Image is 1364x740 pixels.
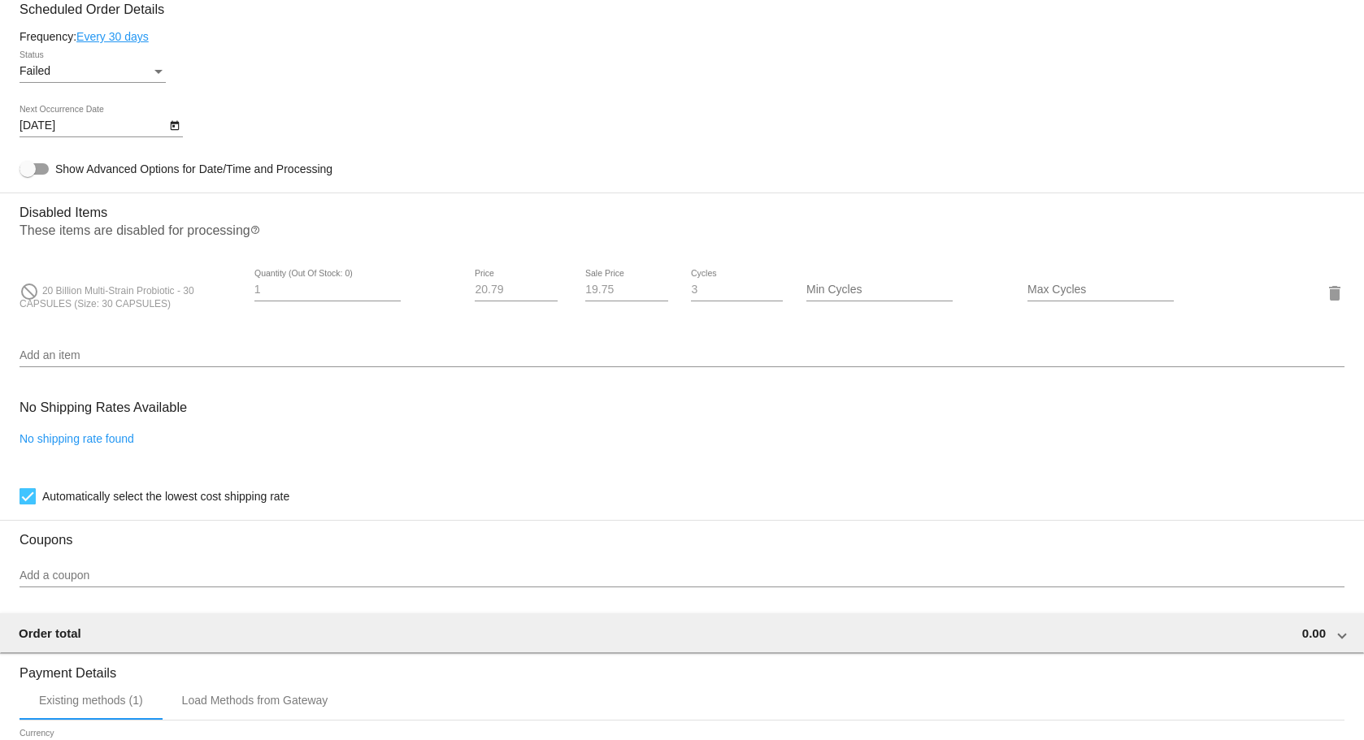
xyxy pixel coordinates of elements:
[20,285,194,309] span: 20 Billion Multi-Strain Probiotic - 30 CAPSULES (Size: 30 CAPSULES)
[166,116,183,133] button: Open calendar
[20,432,134,445] a: No shipping rate found
[76,30,149,43] a: Every 30 days
[20,282,39,301] mat-icon: do_not_disturb
[475,283,558,296] input: Price
[1325,283,1344,303] mat-icon: delete
[20,2,1344,17] h3: Scheduled Order Details
[182,694,328,707] div: Load Methods from Gateway
[585,283,668,296] input: Sale Price
[19,626,81,640] span: Order total
[20,390,187,425] h3: No Shipping Rates Available
[42,487,289,506] span: Automatically select the lowest cost shipping rate
[691,283,783,296] input: Cycles
[20,65,166,78] mat-select: Status
[39,694,143,707] div: Existing methods (1)
[1027,283,1174,296] input: Max Cycles
[806,283,953,296] input: Min Cycles
[20,223,1344,245] p: These items are disabled for processing
[1302,626,1326,640] span: 0.00
[250,225,260,245] mat-icon: help_outline
[254,283,401,296] input: Quantity (Out Of Stock: 0)
[20,569,1344,582] input: Add a coupon
[20,349,1344,362] input: Add an item
[55,161,332,177] span: Show Advanced Options for Date/Time and Processing
[20,64,50,77] span: Failed
[20,119,166,132] input: Next Occurrence Date
[20,30,1344,43] div: Frequency:
[20,520,1344,547] h3: Coupons
[20,653,1344,681] h3: Payment Details
[20,193,1344,220] h3: Disabled Items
